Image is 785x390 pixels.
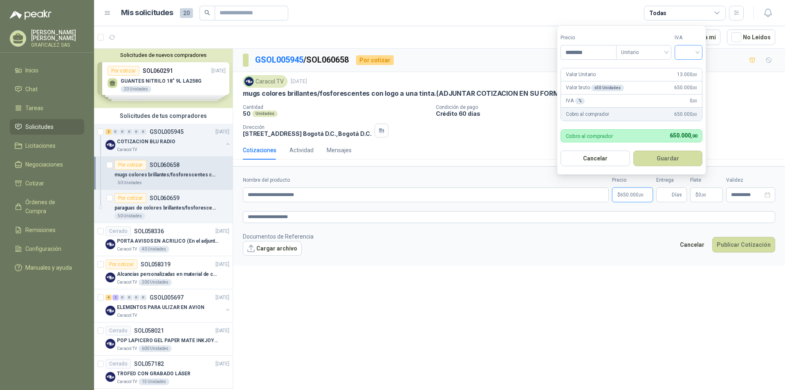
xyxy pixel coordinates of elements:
div: Por cotizar [114,160,146,170]
span: Solicitudes [25,122,54,131]
p: Caracol TV [117,147,137,153]
span: ,00 [692,99,697,103]
div: Cerrado [105,359,131,369]
span: 650.000 [620,192,644,197]
span: Órdenes de Compra [25,198,76,216]
div: 40 Unidades [139,246,169,252]
a: Por cotizarSOL060659paraguas de colores brillantes/fosforescentes con 2 logos a una tinta.(ADJUNT... [94,190,233,223]
p: Caracol TV [117,279,137,286]
div: 50 Unidades [114,213,145,219]
div: % [575,98,585,104]
span: 650.000 [670,132,697,139]
div: 600 Unidades [139,345,172,352]
p: SOL058336 [134,228,164,234]
p: Alcancías personalizadas en material de cerámica (VER ADJUNTO) [117,271,219,278]
span: 20 [180,8,193,18]
label: Nombre del producto [243,176,609,184]
p: [DATE] [215,360,229,368]
p: IVA [566,97,585,105]
p: [DATE] [291,78,307,86]
label: Entrega [656,176,687,184]
button: Cancelar [675,237,709,252]
button: Solicitudes de nuevos compradores [97,52,229,58]
img: Company Logo [105,140,115,150]
p: SOL060658 [150,162,179,168]
p: Caracol TV [117,379,137,385]
p: COTIZACION BLU RADIO [117,138,175,146]
a: 2 0 0 0 0 0 GSOL005945[DATE] Company LogoCOTIZACION BLU RADIOCaracol TV [105,127,231,153]
span: 13.000 [677,71,697,79]
p: $650.000,00 [612,187,653,202]
div: 0 [112,129,119,135]
span: ,00 [639,193,644,197]
p: [DATE] [215,128,229,136]
span: ,00 [692,112,697,117]
a: Remisiones [10,222,84,238]
div: Por cotizar [105,259,137,269]
a: CerradoSOL057182[DATE] Company LogoTROFEO CON GRABADO LÁSERCaracol TV15 Unidades [94,356,233,389]
p: POP LAPICERO GEL PAPER MATE INKJOY 0.7 (Revisar el adjunto) [117,337,219,345]
div: 2 [112,295,119,300]
p: Crédito 60 días [436,110,782,117]
a: Solicitudes [10,119,84,135]
a: Inicio [10,63,84,78]
p: ELEMENTOS PARA ULIZAR EN AVION [117,304,204,311]
a: Licitaciones [10,138,84,153]
div: Todas [649,9,666,18]
span: $ [695,192,698,197]
p: PORTA AVISOS EN ACRILICO (En el adjunto mas informacion) [117,237,219,245]
div: Caracol TV [243,75,287,88]
div: Cotizaciones [243,146,276,155]
a: Negociaciones [10,157,84,172]
p: Condición de pago [436,104,782,110]
span: search [204,10,210,16]
div: 15 Unidades [139,379,169,385]
p: Caracol TV [117,312,137,319]
button: Guardar [633,151,703,166]
span: Tareas [25,104,43,113]
a: GSOL005945 [255,55,303,65]
p: mugs colores brillantes/fosforescentes con logo a una tinta.(ADJUNTAR COTIZACION EN SU FORMATO) [243,89,576,98]
a: Órdenes de Compra [10,194,84,219]
span: Unitario [621,46,666,59]
button: Cargar archivo [243,241,302,256]
a: Por cotizarSOL058319[DATE] Company LogoAlcancías personalizadas en material de cerámica (VER ADJU... [94,256,233,289]
p: SOL058021 [134,328,164,334]
a: 4 2 0 0 0 0 GSOL005697[DATE] Company LogoELEMENTOS PARA ULIZAR EN AVIONCaracol TV [105,293,231,319]
div: 2 [105,129,112,135]
span: Chat [25,85,38,94]
p: Cobro al comprador [566,110,609,118]
span: ,00 [692,86,697,90]
p: Dirección [243,124,371,130]
div: Mensajes [327,146,352,155]
button: No Leídos [727,29,775,45]
p: mugs colores brillantes/fosforescentes con logo a una tinta.(ADJUNTAR COTIZACION EN SU FORMATO) [114,171,216,179]
div: Solicitudes de nuevos compradoresPor cotizarSOL060291[DATE] GUANTES NITRILO 18" 9L LA258G20 Unida... [94,49,233,108]
img: Company Logo [105,239,115,249]
div: 0 [126,295,132,300]
span: 650.000 [674,84,697,92]
a: CerradoSOL058021[DATE] Company LogoPOP LAPICERO GEL PAPER MATE INKJOY 0.7 (Revisar el adjunto)Car... [94,322,233,356]
p: GSOL005945 [150,129,184,135]
p: paraguas de colores brillantes/fosforescentes con 2 logos a una tinta.(ADJUNTAR COTIZACION EN SU F) [114,204,216,212]
div: 200 Unidades [139,279,172,286]
p: [STREET_ADDRESS] Bogotá D.C. , Bogotá D.C. [243,130,371,137]
button: Publicar Cotización [712,237,775,252]
a: Chat [10,81,84,97]
h1: Mis solicitudes [121,7,173,19]
div: 0 [126,129,132,135]
span: 650.000 [674,110,697,118]
p: Valor bruto [566,84,624,92]
div: 4 [105,295,112,300]
span: Días [672,188,682,202]
p: SOL058319 [141,262,170,267]
div: Actividad [289,146,314,155]
a: Manuales y ayuda [10,260,84,275]
label: Precio [612,176,653,184]
div: Por cotizar [356,55,394,65]
p: Cobro al comprador [566,133,613,139]
p: 50 [243,110,251,117]
a: Configuración [10,241,84,257]
p: [DATE] [215,228,229,235]
p: Valor Unitario [566,71,596,79]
